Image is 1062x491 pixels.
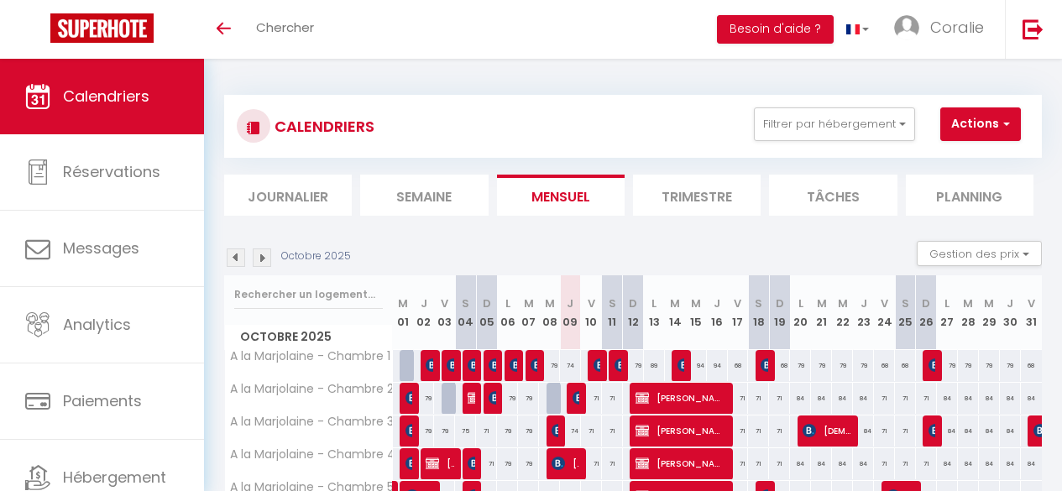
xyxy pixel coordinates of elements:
div: 74 [560,350,581,381]
th: 18 [748,275,769,350]
abbr: L [944,295,950,311]
button: Actions [940,107,1021,141]
abbr: M [963,295,973,311]
p: Octobre 2025 [281,248,351,264]
abbr: M [398,295,408,311]
div: 84 [979,448,1000,479]
span: A la Marjolaine - Chambre 2 [228,383,394,395]
abbr: J [1007,295,1013,311]
div: 79 [958,350,979,381]
span: [PERSON_NAME] [531,349,537,381]
div: 79 [811,350,832,381]
div: 79 [518,448,539,479]
abbr: S [902,295,909,311]
div: 71 [728,383,749,414]
div: 74 [560,415,581,447]
div: 79 [832,350,853,381]
div: 84 [1000,415,1021,447]
div: 79 [539,350,560,381]
span: Menguy Burban [677,349,684,381]
th: 15 [686,275,707,350]
abbr: V [588,295,595,311]
div: 84 [853,383,874,414]
span: A la Marjolaine - Chambre 1 [228,350,390,363]
div: 71 [748,383,769,414]
div: 71 [769,383,790,414]
div: 68 [895,350,916,381]
div: 84 [937,415,958,447]
th: 23 [853,275,874,350]
div: 71 [895,415,916,447]
div: 84 [958,448,979,479]
abbr: V [734,295,741,311]
span: francoise wacogne [594,349,600,381]
div: 71 [769,448,790,479]
div: 71 [874,383,895,414]
div: 71 [748,415,769,447]
div: 79 [979,350,1000,381]
span: [PERSON_NAME] [468,382,474,414]
span: [PERSON_NAME] [636,447,726,479]
span: A la Marjolaine - Chambre 4 [228,448,395,461]
abbr: V [881,295,888,311]
th: 10 [581,275,602,350]
button: Besoin d'aide ? [717,15,834,44]
th: 09 [560,275,581,350]
span: [PERSON_NAME] [552,415,558,447]
div: 84 [832,448,853,479]
div: 84 [832,383,853,414]
span: [PERSON_NAME] [405,415,412,447]
th: 21 [811,275,832,350]
th: 13 [644,275,665,350]
li: Semaine [360,175,488,216]
div: 84 [1021,448,1042,479]
th: 20 [790,275,811,350]
li: Journalier [224,175,352,216]
span: [PERSON_NAME] [426,447,453,479]
div: 68 [769,350,790,381]
span: Paiements [63,390,142,411]
abbr: S [609,295,616,311]
abbr: L [798,295,803,311]
div: 84 [979,383,1000,414]
abbr: S [462,295,469,311]
div: 84 [811,448,832,479]
div: 71 [916,448,937,479]
span: [PERSON_NAME] [405,382,412,414]
abbr: L [651,295,657,311]
div: 71 [895,448,916,479]
th: 08 [539,275,560,350]
th: 26 [916,275,937,350]
div: 84 [790,383,811,414]
th: 19 [769,275,790,350]
th: 22 [832,275,853,350]
div: 84 [937,383,958,414]
span: [PERSON_NAME] [615,349,621,381]
abbr: J [421,295,427,311]
div: 71 [476,415,497,447]
div: 68 [728,350,749,381]
div: 71 [769,415,790,447]
abbr: S [755,295,762,311]
div: 79 [1000,350,1021,381]
th: 31 [1021,275,1042,350]
span: [PERSON_NAME] [573,382,579,414]
button: Gestion des prix [917,241,1042,266]
span: Analytics [63,314,131,335]
th: 12 [623,275,644,350]
abbr: M [524,295,534,311]
div: 71 [895,383,916,414]
h3: CALENDRIERS [270,107,374,145]
div: 94 [686,350,707,381]
div: 79 [497,383,518,414]
div: 71 [581,383,602,414]
span: Réservations [63,161,160,182]
input: Rechercher un logement... [234,279,383,310]
div: 79 [937,350,958,381]
abbr: M [984,295,994,311]
div: 68 [1021,350,1042,381]
th: 25 [895,275,916,350]
div: 71 [581,448,602,479]
abbr: D [483,295,491,311]
div: 71 [476,448,497,479]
